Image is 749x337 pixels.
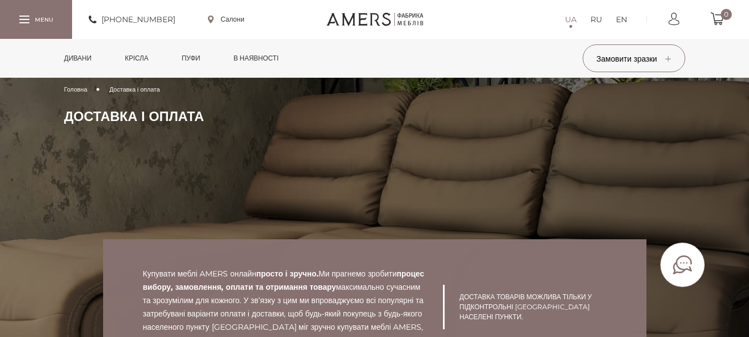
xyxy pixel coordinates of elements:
a: в наявності [225,39,287,78]
b: просто і зручно. [256,269,319,279]
a: RU [590,13,602,26]
a: Пуфи [174,39,209,78]
span: Головна [64,85,88,93]
a: Дивани [56,39,100,78]
a: Крісла [116,39,156,78]
a: Салони [208,14,244,24]
span: 0 [721,9,732,20]
button: Замовити зразки [583,44,685,72]
a: Головна [64,84,88,94]
a: [PHONE_NUMBER] [89,13,175,26]
h1: Доставка і оплата [64,108,685,125]
p: Доставка товарів можлива тільки у підконтрольні [GEOGRAPHIC_DATA] населені пункти. [443,292,607,322]
a: UA [565,13,577,26]
span: Замовити зразки [597,54,671,64]
a: EN [616,13,627,26]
